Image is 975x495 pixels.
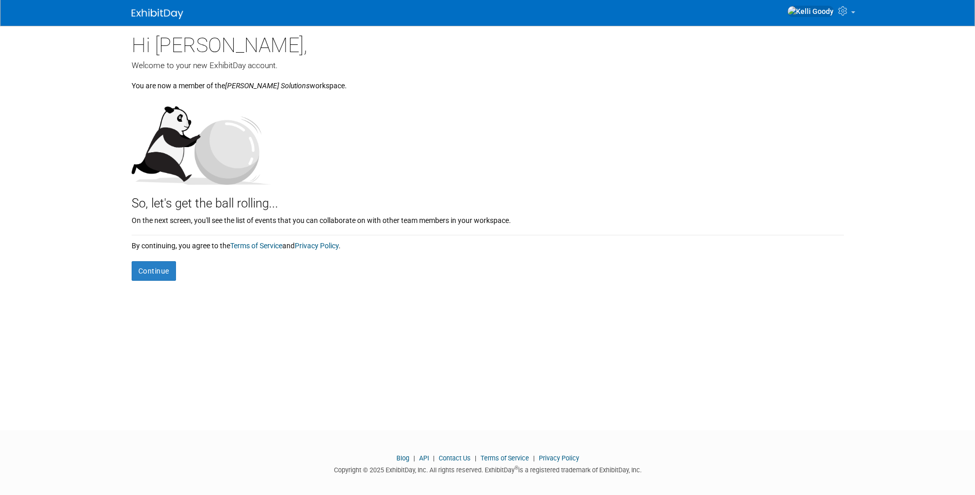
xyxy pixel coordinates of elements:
[132,235,844,251] div: By continuing, you agree to the and .
[132,60,844,71] div: Welcome to your new ExhibitDay account.
[539,454,579,462] a: Privacy Policy
[411,454,418,462] span: |
[132,9,183,19] img: ExhibitDay
[132,26,844,60] div: Hi [PERSON_NAME],
[396,454,409,462] a: Blog
[439,454,471,462] a: Contact Us
[132,96,271,185] img: Let's get the ball rolling
[295,242,339,250] a: Privacy Policy
[430,454,437,462] span: |
[132,213,844,226] div: On the next screen, you'll see the list of events that you can collaborate on with other team mem...
[787,6,834,17] img: Kelli Goody
[531,454,537,462] span: |
[230,242,282,250] a: Terms of Service
[132,261,176,281] button: Continue
[132,71,844,91] div: You are now a member of the workspace.
[481,454,529,462] a: Terms of Service
[132,185,844,213] div: So, let's get the ball rolling...
[472,454,479,462] span: |
[419,454,429,462] a: API
[515,465,518,471] sup: ®
[225,82,310,90] i: [PERSON_NAME] Solutions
